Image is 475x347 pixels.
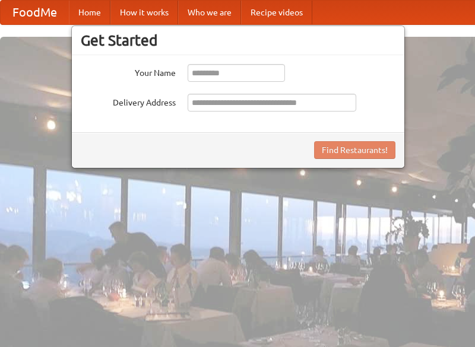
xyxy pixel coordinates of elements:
a: Home [69,1,110,24]
a: FoodMe [1,1,69,24]
h3: Get Started [81,31,395,49]
a: Recipe videos [241,1,312,24]
a: Who we are [178,1,241,24]
label: Delivery Address [81,94,176,109]
label: Your Name [81,64,176,79]
a: How it works [110,1,178,24]
button: Find Restaurants! [314,141,395,159]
